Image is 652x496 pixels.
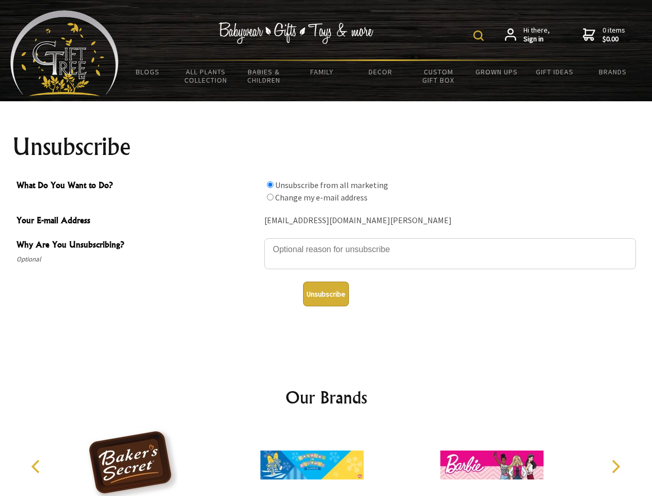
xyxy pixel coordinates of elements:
a: Grown Ups [467,61,526,83]
div: [EMAIL_ADDRESS][DOMAIN_NAME][PERSON_NAME] [264,213,636,229]
a: 0 items$0.00 [583,26,625,44]
button: Unsubscribe [303,282,349,306]
strong: $0.00 [602,35,625,44]
a: Custom Gift Box [409,61,468,91]
button: Next [604,455,627,478]
span: Hi there, [523,26,550,44]
span: Why Are You Unsubscribing? [17,238,259,253]
textarea: Why Are You Unsubscribing? [264,238,636,269]
h1: Unsubscribe [12,134,640,159]
label: Unsubscribe from all marketing [275,180,388,190]
span: Your E-mail Address [17,214,259,229]
a: Hi there,Sign in [505,26,550,44]
label: Change my e-mail address [275,192,368,203]
img: Babywear - Gifts - Toys & more [219,22,374,44]
input: What Do You Want to Do? [267,194,274,200]
span: What Do You Want to Do? [17,179,259,194]
a: Brands [584,61,642,83]
img: Babyware - Gifts - Toys and more... [10,10,119,96]
a: Decor [351,61,409,83]
input: What Do You Want to Do? [267,181,274,188]
a: Family [293,61,352,83]
strong: Sign in [523,35,550,44]
span: Optional [17,253,259,266]
h2: Our Brands [21,385,632,410]
a: BLOGS [119,61,177,83]
img: product search [473,30,484,41]
a: Gift Ideas [526,61,584,83]
a: All Plants Collection [177,61,235,91]
span: 0 items [602,25,625,44]
a: Babies & Children [235,61,293,91]
button: Previous [26,455,49,478]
